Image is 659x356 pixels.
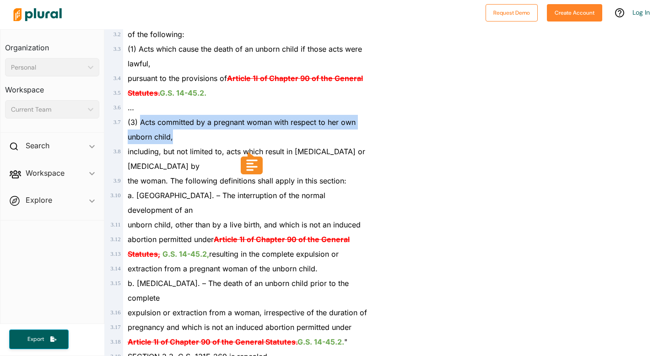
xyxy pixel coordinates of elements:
span: 3 . 2 [113,31,121,38]
a: Create Account [547,7,602,17]
span: 3 . 12 [110,236,120,243]
span: 3 . 9 [113,178,121,184]
div: Current Team [11,105,84,114]
span: Export [21,335,50,343]
button: Export [9,329,69,349]
ins: G.S. 14-45.2. [297,337,344,346]
span: 3 . 16 [110,309,120,316]
span: resulting in the complete expulsion or [128,249,339,259]
ins: G.S. 14-45.2, [162,249,209,259]
span: pregnancy and which is not an induced abortion permitted under [128,323,351,332]
del: Statutes, [128,249,160,259]
h3: Workspace [5,76,99,97]
span: including, but not limited to, acts which result in [MEDICAL_DATA] or [MEDICAL_DATA] by [128,147,365,171]
span: 3 . 4 [113,75,121,81]
span: 3 . 7 [113,119,121,125]
span: 3 . 18 [110,339,120,345]
del: Article 1I of Chapter 90 of the General Statutes. [128,337,297,346]
span: of the following: [128,30,184,39]
div: Personal [11,63,84,72]
span: 3 . 11 [111,221,121,228]
span: 3 . 10 [110,192,120,199]
del: Article 1I of Chapter 90 of the General [214,235,350,244]
button: Request Demo [486,4,538,22]
del: Statutes. [128,88,160,97]
span: 3 . 15 [110,280,120,286]
span: the woman. The following definitions shall apply in this section: [128,176,346,185]
span: 3 . 17 [110,324,120,330]
a: Log In [632,8,650,16]
span: 3 . 6 [113,104,121,111]
span: 3 . 14 [110,265,120,272]
h3: Organization [5,34,99,54]
span: unborn child, other than by a live birth, and which is not an induced [128,220,361,229]
span: a. [GEOGRAPHIC_DATA]. – The interruption of the normal development of an [128,191,325,215]
span: (3) Acts committed by a pregnant woman with respect to her own unborn child, [128,118,356,141]
h2: Search [26,140,49,151]
span: 3 . 13 [110,251,120,257]
button: Create Account [547,4,602,22]
span: pursuant to the provisions of [128,74,363,83]
span: … [128,103,134,112]
del: Article 1I of Chapter 90 of the General [227,74,363,83]
a: Request Demo [486,7,538,17]
ins: G.S. 14-45.2. [160,88,206,97]
span: " [128,337,347,346]
span: 3 . 8 [113,148,121,155]
span: extraction from a pregnant woman of the unborn child. [128,264,318,273]
span: 3 . 3 [113,46,121,52]
span: (1) Acts which cause the death of an unborn child if those acts were lawful, [128,44,362,68]
span: expulsion or extraction from a woman, irrespective of the duration of [128,308,367,317]
span: b. [MEDICAL_DATA]. – The death of an unborn child prior to the complete [128,279,349,302]
span: abortion permitted under [128,235,350,244]
span: 3 . 5 [113,90,121,96]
